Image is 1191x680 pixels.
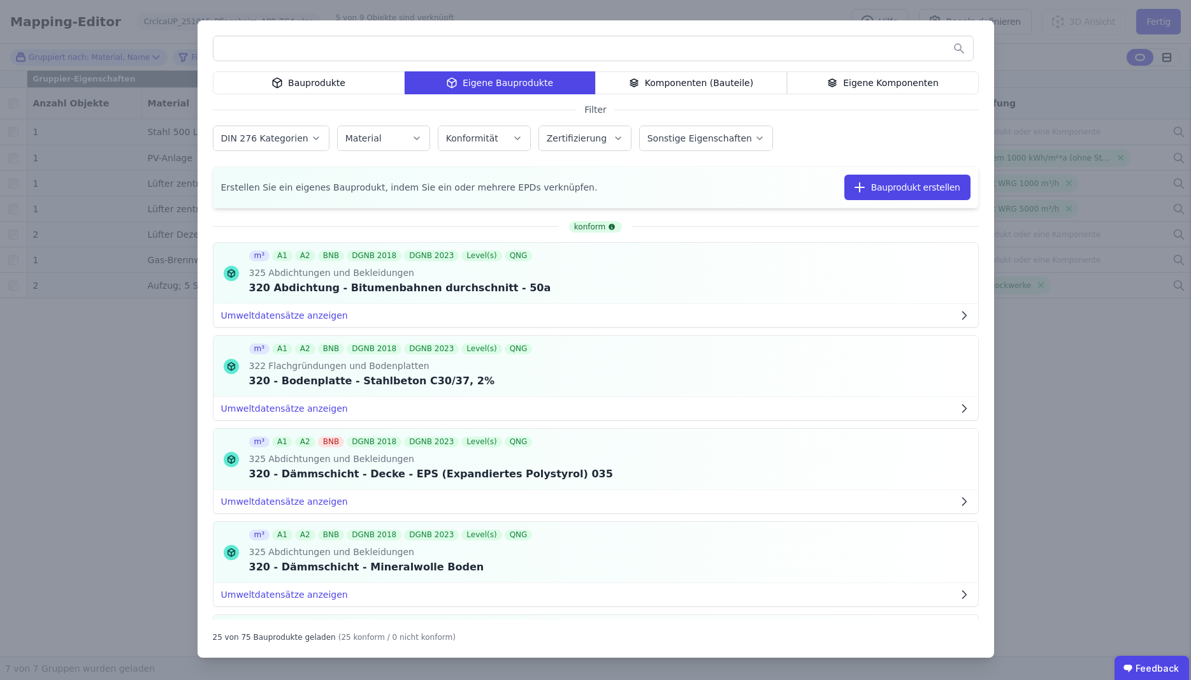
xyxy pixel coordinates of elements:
[266,452,414,465] span: Abdichtungen und Bekleidungen
[249,280,551,296] div: 320 Abdichtung - Bitumenbahnen durchschnitt - 50a
[787,71,979,94] div: Eigene Komponenten
[249,250,270,261] div: m³
[461,530,502,540] div: Level(s)
[438,126,530,150] button: Konformität
[213,304,978,327] button: Umweltdatensätze anzeigen
[405,71,595,94] div: Eigene Bauprodukte
[249,560,535,575] div: 320 - Dämmschicht - Mineralwolle Boden
[338,627,456,642] div: (25 konform / 0 nicht konform)
[295,250,315,261] div: A2
[249,546,266,558] span: 325
[272,530,292,540] div: A1
[295,530,315,540] div: A2
[318,530,344,540] div: BNB
[338,126,429,150] button: Material
[272,250,292,261] div: A1
[295,437,315,447] div: A2
[404,437,459,447] div: DGNB 2023
[249,373,535,389] div: 320 - Bodenplatte - Stahlbeton C30/37, 2%
[347,530,401,540] div: DGNB 2018
[404,344,459,354] div: DGNB 2023
[221,181,598,194] span: Erstellen Sie ein eigenes Bauprodukt, indem Sie ein oder mehrere EPDs verknüpfen.
[266,359,429,372] span: Flachgründungen und Bodenplatten
[505,530,533,540] div: QNG
[318,250,344,261] div: BNB
[577,103,614,116] span: Filter
[213,583,978,606] button: Umweltdatensätze anzeigen
[249,452,266,465] span: 325
[295,344,315,354] div: A2
[213,627,336,642] div: 25 von 75 Bauprodukte geladen
[595,71,787,94] div: Komponenten (Bauteile)
[249,530,270,540] div: m³
[272,437,292,447] div: A1
[569,221,622,233] div: konform
[213,126,329,150] button: DIN 276 Kategorien
[547,133,609,143] label: Zertifizierung
[461,250,502,261] div: Level(s)
[347,250,401,261] div: DGNB 2018
[461,437,502,447] div: Level(s)
[640,126,772,150] button: Sonstige Eigenschaften
[266,546,414,558] span: Abdichtungen und Bekleidungen
[505,344,533,354] div: QNG
[318,437,344,447] div: BNB
[213,490,978,513] button: Umweltdatensätze anzeigen
[539,126,631,150] button: Zertifizierung
[213,71,405,94] div: Bauprodukte
[221,133,311,143] label: DIN 276 Kategorien
[249,359,266,372] span: 322
[345,133,384,143] label: Material
[505,250,533,261] div: QNG
[213,397,978,420] button: Umweltdatensätze anzeigen
[347,437,401,447] div: DGNB 2018
[249,467,613,482] div: 320 - Dämmschicht - Decke - EPS (Expandiertes Polystyrol) 035
[505,437,533,447] div: QNG
[249,344,270,354] div: m³
[446,133,501,143] label: Konformität
[404,250,459,261] div: DGNB 2023
[272,344,292,354] div: A1
[347,344,401,354] div: DGNB 2018
[404,530,459,540] div: DGNB 2023
[844,175,971,200] button: Bauprodukt erstellen
[318,344,344,354] div: BNB
[647,133,754,143] label: Sonstige Eigenschaften
[249,266,266,279] span: 325
[461,344,502,354] div: Level(s)
[249,437,270,447] div: m³
[266,266,414,279] span: Abdichtungen und Bekleidungen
